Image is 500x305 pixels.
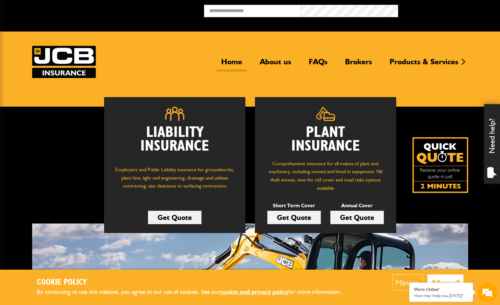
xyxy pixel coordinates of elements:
[484,104,500,184] div: Need help?
[414,293,468,298] p: How may I help you today?
[414,287,468,292] div: We're Online!
[114,126,236,160] h2: Liability Insurance
[304,57,332,72] a: FAQs
[412,137,468,193] img: Quick Quote
[114,166,236,196] p: Employers' and Public Liability insurance for groundworks, plant hire, light civil engineering, d...
[37,278,352,287] h2: Cookie Policy
[148,211,201,224] a: Get Quote
[412,137,468,193] a: Get your insurance quote isn just 2-minutes
[264,160,387,192] p: Comprehensive insurance for all makes of plant and machinery, including owned and hired in equipm...
[267,211,321,224] a: Get Quote
[32,46,96,78] img: JCB Insurance Services logo
[398,5,495,15] button: Broker Login
[330,202,384,210] p: Annual Cover
[32,46,96,78] a: JCB Insurance Services
[37,287,352,297] p: By continuing to use this website, you agree to our use of cookies. See our for more information.
[330,211,384,224] a: Get Quote
[264,126,387,153] h2: Plant Insurance
[255,57,296,72] a: About us
[220,288,288,295] a: cookie and privacy policy
[340,57,377,72] a: Brokers
[267,202,321,210] p: Short Term Cover
[427,274,463,291] button: Allow all
[385,57,463,72] a: Products & Services
[392,274,423,291] button: Manage
[216,57,247,72] a: Home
